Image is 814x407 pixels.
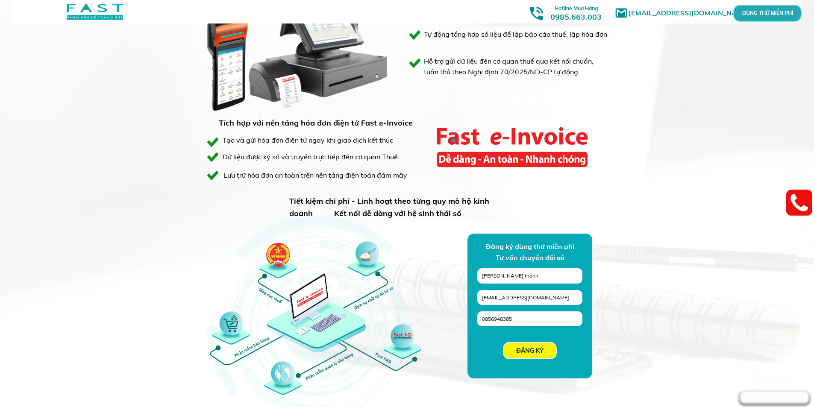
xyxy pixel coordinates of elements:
h3: Hỗ trợ gửi dữ liệu đến cơ quan thuế qua kết nối chuẩn, tuân thủ theo Nghị định 70/2025/NĐ-CP tự đ... [424,56,608,78]
div: Lưu trữ hóa đơn an toàn trên nền tảng điện toán đám mây [223,170,409,181]
p: DÙNG THỬ MIỄN PHÍ [757,11,777,16]
input: Email [480,290,580,305]
div: Dữ liệu được ký số và truyền trực tiếp đến cơ quan Thuế [223,152,427,163]
input: Họ và Tên [480,269,580,283]
div: Đăng ký dùng thử miễn phí Tư vấn chuyển đổi số [444,241,615,263]
h1: [EMAIL_ADDRESS][DOMAIN_NAME] [629,8,755,19]
input: Số điện thoại [480,312,580,326]
h3: Tiết kiệm chi phí - Linh hoạt theo từng quy mô hộ kinh doanh [289,195,514,220]
h3: 0985.663.003 [541,3,611,21]
div: Tạo và gửi hóa đơn điện tử ngay khi giao dịch kết thúc [223,135,394,146]
span: Hotline Mua Hàng [555,5,598,12]
p: ĐĂNG KÝ [504,343,556,358]
h3: Tích hợp với nền tảng hóa đơn điện tử Fast e-Invoice [219,117,414,129]
div: Kết nối dễ dàng với hệ sinh thái số [334,208,469,220]
h3: Tự động tổng hợp số liệu để lập báo cáo thuế, lập hóa đơn [424,29,608,40]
